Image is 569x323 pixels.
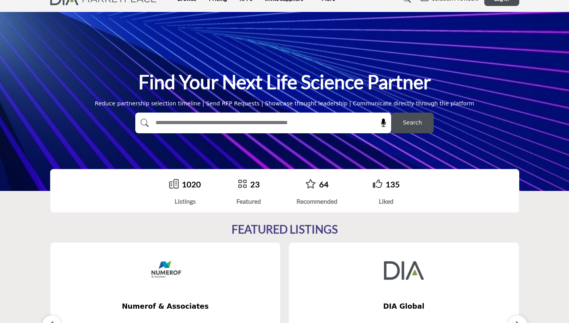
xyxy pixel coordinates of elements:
img: Numerof & Associates [145,251,185,290]
div: Listings [169,197,201,206]
a: 64 [319,179,329,189]
a: 135 [386,179,400,189]
h1: Find Your Next Life Science Partner [138,70,431,94]
div: Recommended [296,197,337,206]
span: Numerof & Associates [62,301,269,311]
i: Go to Liked [373,179,382,189]
span: Search [403,119,422,127]
a: Go to Recommended [305,179,316,190]
h2: FEATURED LISTINGS [232,223,338,236]
a: Numerof & Associates [51,296,281,317]
div: Liked [373,197,400,206]
b: Numerof & Associates [62,296,269,317]
a: Go to Featured [238,179,247,190]
b: DIA Global [301,296,507,317]
div: Reduce partnership selection timeline | Send RFP Requests | Showcase thought leadership | Communi... [95,99,474,108]
div: Featured [236,197,261,206]
a: 23 [250,179,260,189]
button: Search [391,113,434,133]
span: DIA Global [301,301,507,311]
a: 1020 [182,179,201,189]
img: DIA Global [384,251,424,290]
a: DIA Global [289,296,519,317]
